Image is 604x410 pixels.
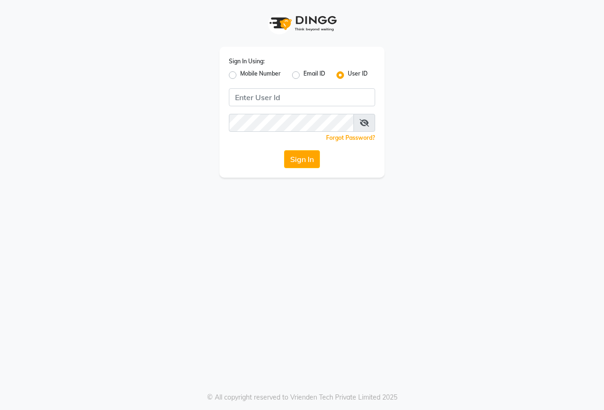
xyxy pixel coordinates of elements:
[264,9,340,37] img: logo1.svg
[348,69,368,81] label: User ID
[229,57,265,66] label: Sign In Using:
[240,69,281,81] label: Mobile Number
[326,134,375,141] a: Forgot Password?
[229,88,375,106] input: Username
[303,69,325,81] label: Email ID
[229,114,354,132] input: Username
[284,150,320,168] button: Sign In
